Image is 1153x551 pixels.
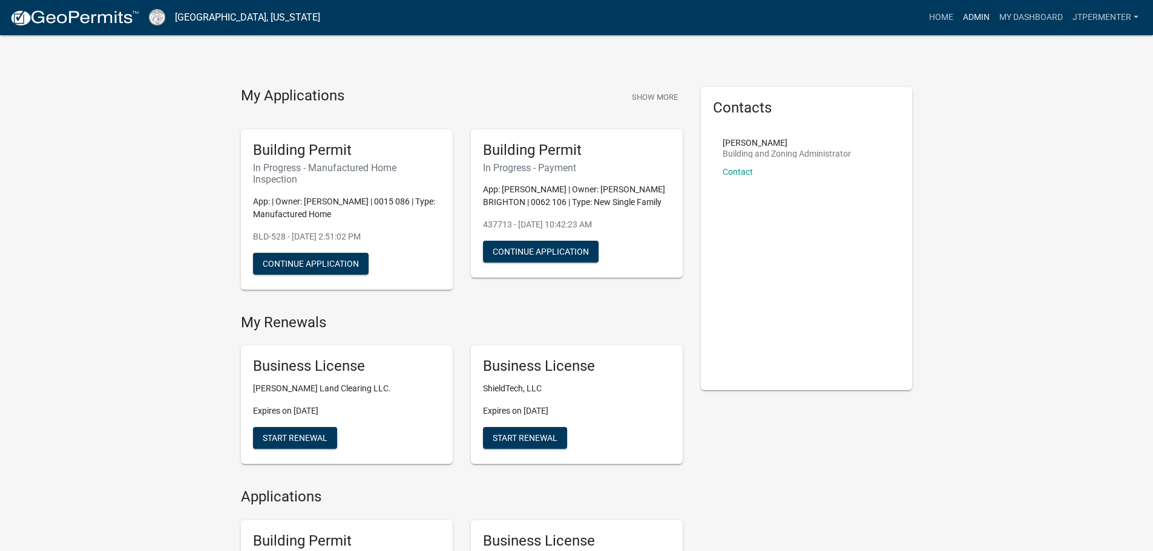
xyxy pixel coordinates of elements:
p: 437713 - [DATE] 10:42:23 AM [483,218,671,231]
h5: Contacts [713,99,901,117]
h6: In Progress - Payment [483,162,671,174]
button: Start Renewal [483,427,567,449]
a: My Dashboard [994,6,1068,29]
p: Expires on [DATE] [483,405,671,417]
wm-registration-list-section: My Renewals [241,314,683,474]
button: Start Renewal [253,427,337,449]
h5: Business License [253,357,441,375]
p: App: | Owner: [PERSON_NAME] | 0015 086 | Type: Manufactured Home [253,195,441,221]
button: Continue Application [253,253,369,275]
a: [GEOGRAPHIC_DATA], [US_STATE] [175,7,320,28]
h4: My Renewals [241,314,683,331]
p: [PERSON_NAME] [723,139,851,147]
a: Home [924,6,958,29]
a: Contact [723,167,753,177]
p: Building and Zoning Administrator [723,149,851,158]
p: App: [PERSON_NAME] | Owner: [PERSON_NAME] BRIGHTON | 0062 106 | Type: New Single Family [483,183,671,209]
h5: Business License [483,532,671,550]
span: Start Renewal [263,433,327,443]
button: Show More [627,87,683,107]
h5: Building Permit [253,142,441,159]
h6: In Progress - Manufactured Home Inspection [253,162,441,185]
h4: My Applications [241,87,344,105]
a: Admin [958,6,994,29]
img: Cook County, Georgia [149,9,165,25]
h5: Business License [483,357,671,375]
h5: Building Permit [253,532,441,550]
p: ShieldTech, LLC [483,382,671,395]
button: Continue Application [483,241,599,262]
span: Start Renewal [493,433,557,443]
a: jtpermenter [1068,6,1143,29]
p: [PERSON_NAME] Land Clearing LLC. [253,382,441,395]
p: Expires on [DATE] [253,405,441,417]
h4: Applications [241,488,683,506]
p: BLD-528 - [DATE] 2:51:02 PM [253,230,441,243]
h5: Building Permit [483,142,671,159]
